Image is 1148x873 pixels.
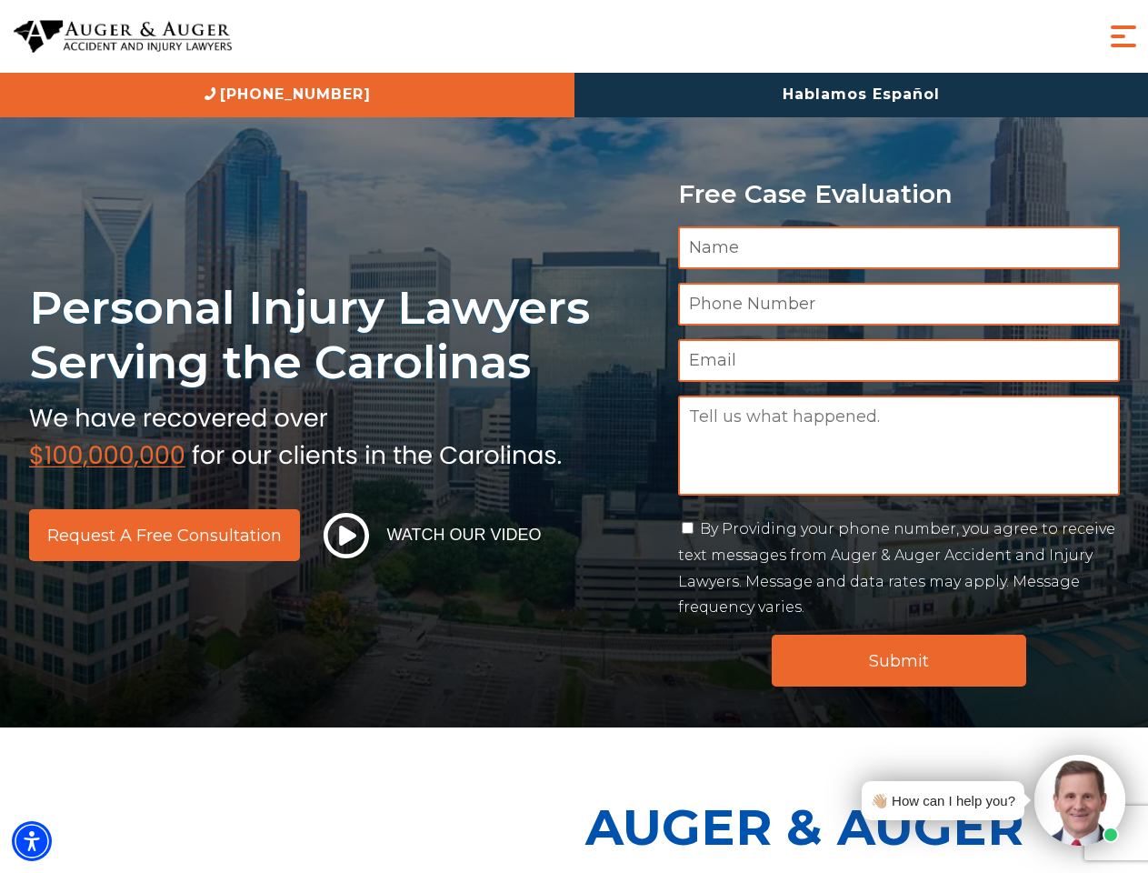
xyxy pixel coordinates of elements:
[29,509,300,561] a: Request a Free Consultation
[678,339,1120,382] input: Email
[1105,18,1142,55] button: Menu
[12,821,52,861] div: Accessibility Menu
[678,180,1120,208] p: Free Case Evaluation
[29,280,656,390] h1: Personal Injury Lawyers Serving the Carolinas
[678,226,1120,269] input: Name
[14,20,232,54] img: Auger & Auger Accident and Injury Lawyers Logo
[678,283,1120,326] input: Phone Number
[772,635,1026,687] input: Submit
[29,399,562,468] img: sub text
[871,788,1015,813] div: 👋🏼 How can I help you?
[678,520,1115,616] label: By Providing your phone number, you agree to receive text messages from Auger & Auger Accident an...
[1034,755,1125,846] img: Intaker widget Avatar
[318,512,547,559] button: Watch Our Video
[585,782,1138,872] p: Auger & Auger
[47,527,282,544] span: Request a Free Consultation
